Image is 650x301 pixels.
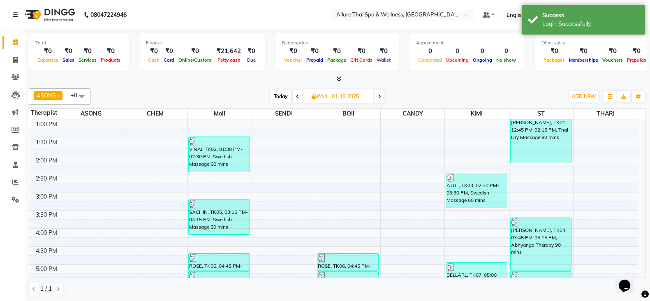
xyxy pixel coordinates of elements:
[511,110,571,163] div: [PERSON_NAME], TK01, 12:45 PM-02:15 PM, Thai Dry Massage 90 mins
[317,272,378,280] div: ROSE, TK06, 05:15 PM-05:30 PM, Foot Scrub 15 min
[189,254,250,271] div: ROSE, TK06, 04:45 PM-05:15 PM, Rejuvenating Clean Up
[444,57,471,63] span: Upcoming
[494,57,518,63] span: No show
[567,46,600,56] div: ₹0
[541,46,567,56] div: ₹0
[416,39,518,46] div: Appointment
[625,46,648,56] div: ₹0
[189,137,250,172] div: VINAI, TK02, 01:30 PM-02:30 PM, Swedish Massage 60 mins
[34,211,59,219] div: 3:30 PM
[304,46,325,56] div: ₹0
[34,192,59,201] div: 3:00 PM
[282,57,304,63] span: Voucher
[304,57,325,63] span: Prepaid
[34,138,59,147] div: 1:30 PM
[123,109,187,119] span: CHEM
[34,229,59,237] div: 4:00 PM
[29,109,59,117] div: Therapist
[511,218,571,271] div: [PERSON_NAME], TK04, 03:45 PM-05:15 PM, Abhyanga Therapy 90 mins
[189,200,250,234] div: SACHIN, TK05, 03:15 PM-04:15 PM, Swedish Massage 60 mins
[213,46,244,56] div: ₹21,642
[310,93,329,100] span: Wed
[329,90,370,103] input: 2025-10-01
[600,57,625,63] span: Vouchers
[21,3,77,26] img: logo
[375,57,393,63] span: Wallet
[282,46,304,56] div: ₹0
[316,109,380,119] span: BOII
[34,120,59,129] div: 1:00 PM
[56,92,60,99] a: x
[37,92,56,99] span: ASONG
[34,265,59,273] div: 5:00 PM
[60,57,76,63] span: Sales
[542,20,639,28] div: Login Successfully.
[59,109,123,119] span: ASONG
[146,46,162,56] div: ₹0
[567,57,600,63] span: Memberships
[187,109,251,119] span: Moii
[416,57,444,63] span: Completed
[176,46,213,56] div: ₹0
[99,57,123,63] span: Products
[325,57,348,63] span: Package
[471,46,494,56] div: 0
[244,46,259,56] div: ₹0
[317,254,378,271] div: ROSE, TK06, 04:45 PM-05:15 PM, Rejuvenating Clean Up
[90,3,127,26] b: 08047224946
[282,39,393,46] div: Redemption
[60,46,76,56] div: ₹0
[348,46,375,56] div: ₹0
[252,109,316,119] span: SENDI
[471,57,494,63] span: Ongoing
[446,173,507,208] div: ATUL, TK03, 02:30 PM-03:30 PM, Swedish Massage 60 mins
[34,174,59,183] div: 2:30 PM
[569,91,598,102] button: ADD NEW
[416,46,444,56] div: 0
[381,109,444,119] span: CANDY
[494,46,518,56] div: 0
[189,272,250,280] div: ROSE, TK06, 05:15 PM-05:30 PM, Foot Scrub 15 min
[542,11,639,20] div: Success
[162,46,176,56] div: ₹0
[34,156,59,165] div: 2:00 PM
[35,57,60,63] span: Expenses
[245,57,258,63] span: Due
[99,46,123,56] div: ₹0
[541,57,567,63] span: Packages
[35,46,60,56] div: ₹0
[600,46,625,56] div: ₹0
[325,46,348,56] div: ₹0
[40,285,52,293] span: 1 / 1
[571,93,596,100] span: ADD NEW
[71,92,83,98] span: +8
[574,109,638,119] span: THARI
[162,57,176,63] span: Card
[511,272,571,280] div: NICK, TK04, 05:15 PM-05:30 PM, Foot Scrub 15 min
[271,90,291,103] span: Today
[146,39,259,46] div: Finance
[176,57,213,63] span: Online/Custom
[146,57,162,63] span: Cash
[76,57,99,63] span: Services
[625,57,648,63] span: Prepaids
[615,268,642,293] iframe: chat widget
[76,46,99,56] div: ₹0
[215,57,243,63] span: Petty cash
[348,57,375,63] span: Gift Cards
[445,109,509,119] span: KIMI
[34,247,59,255] div: 4:30 PM
[446,263,507,297] div: BELLARL, TK07, 05:00 PM-06:00 PM, Swedish Massage 60 mins
[444,46,471,56] div: 0
[509,109,573,119] span: ST
[35,39,123,46] div: Total
[375,46,393,56] div: ₹0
